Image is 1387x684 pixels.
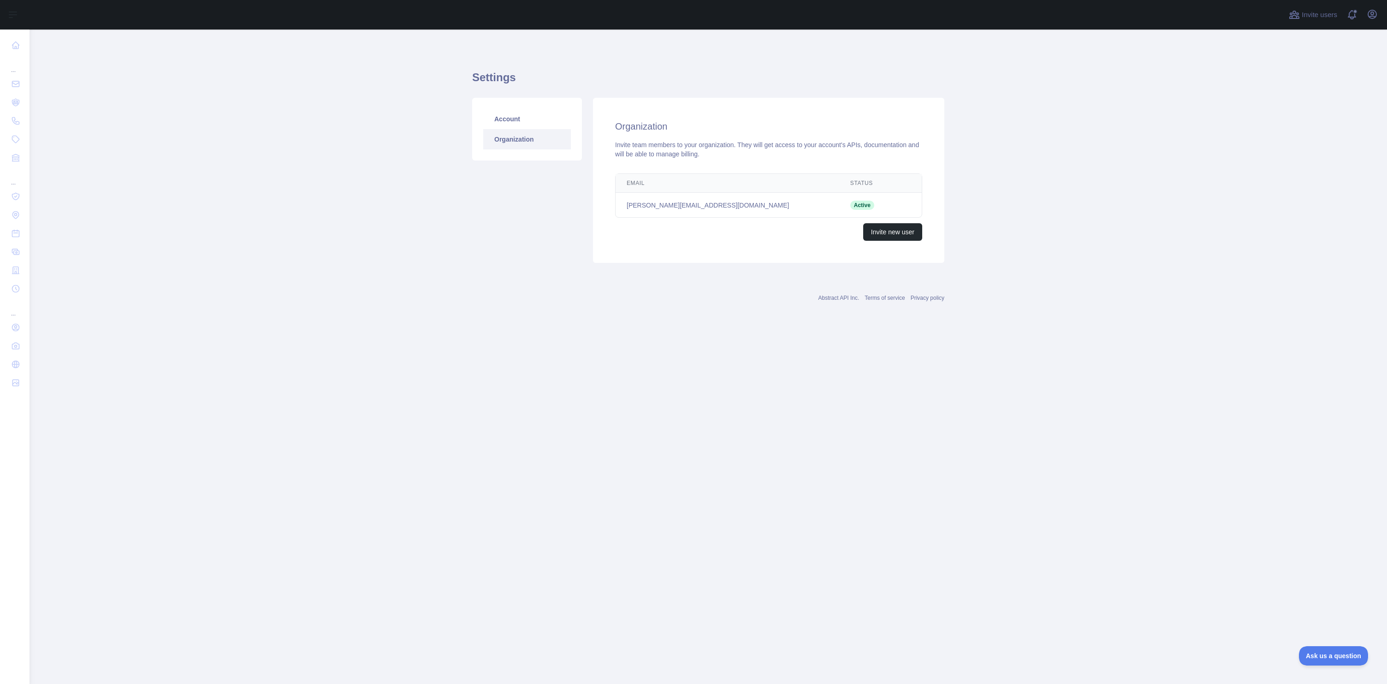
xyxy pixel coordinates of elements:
div: ... [7,168,22,186]
div: ... [7,299,22,317]
a: Terms of service [865,295,905,301]
div: ... [7,55,22,74]
button: Invite users [1287,7,1339,22]
span: Active [850,201,874,210]
a: Abstract API Inc. [818,295,859,301]
h1: Settings [472,70,944,92]
a: Privacy policy [911,295,944,301]
span: Invite users [1302,10,1337,20]
button: Invite new user [863,223,922,241]
th: Email [616,174,839,193]
a: Organization [483,129,571,149]
a: Account [483,109,571,129]
th: Status [839,174,895,193]
td: [PERSON_NAME][EMAIL_ADDRESS][DOMAIN_NAME] [616,193,839,218]
h2: Organization [615,120,922,133]
iframe: Toggle Customer Support [1299,646,1369,666]
div: Invite team members to your organization. They will get access to your account's APIs, documentat... [615,140,922,159]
